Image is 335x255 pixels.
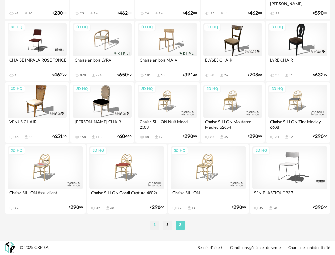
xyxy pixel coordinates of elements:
li: 2 [163,221,172,230]
div: 16 [29,12,32,15]
div: 11 [289,73,293,77]
div: € 00 [52,73,67,77]
div: 3D HQ [90,147,107,155]
li: 3 [176,221,185,230]
div: 60 [161,73,165,77]
img: OXP [5,242,15,253]
div: SEN PLASTIQUE 93.7 [252,189,328,202]
div: 25 [210,12,214,15]
div: 24 [145,12,149,15]
div: 30 [259,206,263,210]
div: CHAISE IMPALA ROSE FONCE [8,56,67,69]
span: 391 [184,73,193,77]
div: 3D HQ [253,147,270,155]
div: 14 [159,12,163,15]
div: 3D HQ [138,23,156,31]
div: Chaise SILLON Zinc Medley 6608 [268,118,327,131]
div: 50 [210,73,214,77]
a: 3D HQ LYRE CHAIR 27 Download icon 11 €63240 [266,21,330,81]
div: € 00 [248,11,262,15]
div: 41 [192,206,195,210]
span: Download icon [89,11,94,16]
div: 48 [145,135,149,139]
div: 32 [15,206,19,210]
span: Download icon [268,206,273,210]
div: Chaise en bois LYRA [73,56,132,69]
div: 3D HQ [73,23,91,31]
div: 11 [224,12,228,15]
span: 462 [249,11,258,15]
div: 31 [275,135,279,139]
div: 25 [80,12,84,15]
span: Download icon [24,11,29,16]
div: 22 [29,135,32,139]
a: 3D HQ VENUS CHAIR 46 Download icon 22 €65160 [5,82,69,143]
div: 19 [159,135,163,139]
span: 290 [315,135,323,139]
span: 632 [315,73,323,77]
li: 1 [150,221,159,230]
span: Download icon [154,135,159,139]
div: LYRE CHAIR [268,56,327,69]
div: Chaise SILLON Nuit Mood 2103 [138,118,197,131]
div: € 00 [232,206,246,210]
span: Download icon [219,73,224,78]
span: 290 [70,206,79,210]
div: 101 [145,73,151,77]
span: Download icon [91,135,96,139]
div: € 00 [248,73,262,77]
div: 15 [273,206,277,210]
div: € 00 [183,135,197,139]
div: € 00 [313,11,327,15]
div: € 00 [313,135,327,139]
div: 3D HQ [8,147,25,155]
div: € 80 [117,135,132,139]
div: Chaise SILLON [171,189,246,202]
a: 3D HQ Chaise SILLON Zinc Medley 6608 31 Download icon 12 €29000 [266,82,330,143]
div: € 00 [52,11,67,15]
span: Download icon [154,11,159,16]
div: 41 [15,12,19,15]
div: 22 [275,12,279,15]
span: 590 [315,11,323,15]
div: 3D HQ [73,85,91,93]
span: Download icon [284,73,289,78]
div: 3D HQ [269,85,286,93]
span: 604 [119,135,128,139]
div: € 00 [150,206,164,210]
div: 118 [96,135,102,139]
div: € 60 [52,135,67,139]
a: 3D HQ Chaise en bois LYRA 378 Download icon 224 €65040 [70,21,135,81]
div: € 00 [248,135,262,139]
span: 462 [119,11,128,15]
div: Chaise SILLON Corail Capture 4802) [89,189,165,202]
div: 12 [289,135,293,139]
a: 3D HQ SEN PLASTIQUE 93.7 30 Download icon 15 €39000 [250,144,330,214]
a: Conditions générales de vente [230,245,281,251]
div: ELYSEE CHAIR [203,56,262,69]
div: 26 [224,73,228,77]
span: 390 [315,206,323,210]
div: 13 [15,73,19,77]
a: 3D HQ ELYSEE CHAIR 50 Download icon 26 €70800 [201,21,265,81]
span: Download icon [24,135,29,139]
div: 85 [210,135,214,139]
div: 224 [96,73,102,77]
div: € 00 [183,11,197,15]
div: € 20 [183,73,197,77]
div: Chaise SILLON tissu client [8,189,83,202]
div: 3D HQ [204,23,221,31]
span: 230 [54,11,63,15]
div: 14 [94,12,98,15]
a: Besoin d'aide ? [197,245,222,251]
span: Download icon [284,135,289,139]
div: 59 [96,206,100,210]
div: 3D HQ [8,23,25,31]
span: 650 [119,73,128,77]
span: Download icon [219,11,224,16]
span: 651 [54,135,63,139]
div: 3D HQ [171,147,188,155]
span: 708 [249,73,258,77]
div: © 2025 OXP SA [20,245,49,251]
div: € 00 [117,11,132,15]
